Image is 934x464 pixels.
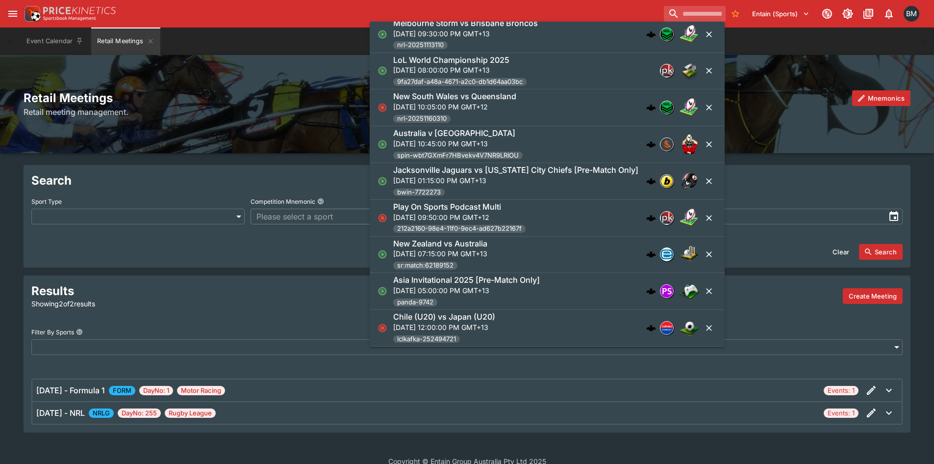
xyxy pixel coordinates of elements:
svg: Open [378,139,387,149]
img: nrl.png [660,28,673,41]
button: toggle date time picker [885,208,903,225]
button: Filter By Sports [76,328,83,335]
img: american_football.png [680,171,699,191]
div: cerberus [646,323,656,333]
span: nrl-20251113110 [393,40,448,50]
img: logo-cerberus.svg [646,213,656,223]
span: lclkafka-252494721 [393,334,460,344]
h6: Play On Sports Podcast Multi [393,202,501,212]
div: cerberus [646,286,656,296]
p: Filter By Sports [31,328,74,336]
button: Search [859,244,903,260]
svg: Open [378,249,387,259]
h6: [DATE] - NRL [36,407,85,419]
button: No Bookmarks [728,6,743,22]
span: FORM [109,386,135,396]
h6: Melbourne Storm vs Brisbane Broncos [393,18,538,28]
input: search [664,6,726,22]
div: nrl [660,101,674,114]
svg: Closed [378,103,387,112]
img: logo-cerberus.svg [646,139,656,149]
svg: Open [378,286,387,296]
p: [DATE] 09:30:00 PM GMT+13 [393,28,538,39]
img: betradar.png [660,248,673,261]
img: pricekinetics.png [660,64,673,77]
span: 212a2160-98e4-11f0-9ec4-ad627b22167f [393,224,526,234]
svg: Closed [378,323,387,333]
img: pricekinetics.png [660,212,673,224]
h6: New Zealand vs Australia [393,239,487,249]
h2: Results [31,283,311,299]
p: [DATE] 12:00:00 PM GMT+13 [393,322,495,332]
div: pricekinetics [660,211,674,225]
svg: Closed [378,213,387,223]
img: PriceKinetics Logo [22,4,41,24]
p: Showing 2 of 2 results [31,299,311,309]
button: Documentation [859,5,877,23]
p: Competition Mnemonic [251,197,315,206]
button: Retail Meetings [91,27,160,55]
button: Event Calendar [21,27,89,55]
p: [DATE] 07:15:00 PM GMT+13 [393,248,487,259]
img: logo-cerberus.svg [646,286,656,296]
img: logo-cerberus.svg [646,29,656,39]
button: Mnemonics [852,90,910,106]
button: Competition Mnemonic [317,198,324,205]
h6: New South Wales vs Queensland [393,91,516,102]
span: nrl-20251160310 [393,114,451,124]
span: 9fa27daf-a48a-4671-a2c0-db1d64aa03bc [393,77,527,87]
img: lclkafka.png [660,322,673,334]
span: bwin-7722273 [393,188,445,197]
div: pandascore [660,284,674,298]
button: Select Tenant [746,6,815,22]
img: rugby_league.png [680,208,699,228]
div: lclkafka [660,321,674,335]
span: NRLG [89,409,114,418]
button: Notifications [880,5,898,23]
h2: Search [31,173,903,188]
img: cricket.png [680,245,699,264]
p: [DATE] 10:45:00 PM GMT+13 [393,138,523,149]
h6: Retail meeting management. [24,106,910,118]
img: soccer.png [680,318,699,338]
button: Create a new meeting by adding events [843,288,903,304]
img: PriceKinetics [43,7,116,14]
span: DayNo: 255 [118,409,161,418]
span: Events: 1 [824,409,858,418]
h6: Asia Invitational 2025 [Pre-Match Only] [393,275,540,285]
img: pandascore.png [660,285,673,298]
span: Events: 1 [824,386,858,396]
span: sr:match:62189152 [393,261,457,271]
p: [DATE] 05:00:00 PM GMT+13 [393,285,540,296]
button: Toggle light/dark mode [839,5,857,23]
div: cerberus [646,103,656,112]
span: Please select a sport [256,211,448,222]
img: logo-cerberus.svg [646,323,656,333]
h6: Australia v [GEOGRAPHIC_DATA] [393,128,515,138]
img: logo-cerberus.svg [646,176,656,186]
p: [DATE] 01:15:00 PM GMT+13 [393,175,638,186]
span: Rugby League [165,409,216,418]
img: logo-cerberus.svg [646,103,656,112]
div: pricekinetics [660,64,674,78]
p: [DATE] 08:00:00 PM GMT+13 [393,65,527,75]
span: panda-9742 [393,298,437,307]
div: cerberus [646,176,656,186]
div: cerberus [646,29,656,39]
img: rugby_league.png [680,98,699,117]
h6: Chile (U20) vs Japan (U20) [393,312,495,322]
img: esports.png [680,281,699,301]
h6: LoL World Championship 2025 [393,55,509,65]
p: Sport Type [31,197,62,206]
svg: Open [378,176,387,186]
h6: [DATE] - Formula 1 [36,384,105,396]
span: spin-wbt7GXmFr7HBvekv4V7NR9LRIOU [393,151,523,161]
img: other.png [680,61,699,81]
img: Sportsbook Management [43,16,96,21]
span: DayNo: 1 [139,386,173,396]
img: rugby_union.png [680,135,699,154]
div: nrl [660,27,674,41]
button: Connected to PK [818,5,836,23]
img: logo-cerberus.svg [646,249,656,259]
button: Clear [827,244,855,260]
